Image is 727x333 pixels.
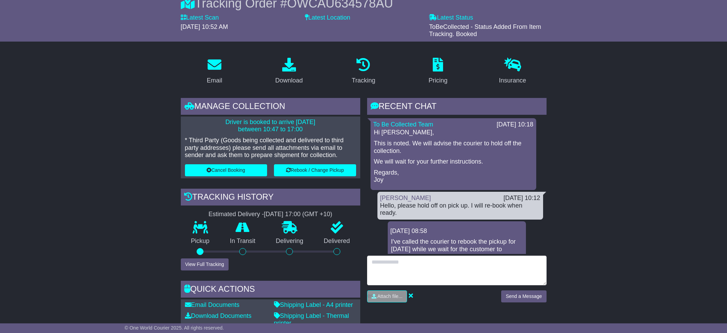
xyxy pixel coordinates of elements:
[207,76,222,85] div: Email
[501,290,546,302] button: Send a Message
[185,137,356,159] p: * Third Party (Goods being collected and delivered to third party addresses) please send all atta...
[495,55,531,88] a: Insurance
[274,312,349,327] a: Shipping Label - Thermal printer
[181,237,220,245] p: Pickup
[374,169,533,184] p: Regards, Joy
[185,312,252,319] a: Download Documents
[347,55,379,88] a: Tracking
[313,237,360,245] p: Delivered
[181,98,360,116] div: Manage collection
[374,158,533,166] p: We will wait for your further instructions.
[391,238,522,275] p: I've called the courier to rebook the pickup for [DATE] while we wait for the customer to confirm...
[125,325,224,331] span: © One World Courier 2025. All rights reserved.
[504,195,540,202] div: [DATE] 10:12
[374,129,533,136] p: Hi [PERSON_NAME],
[275,76,303,85] div: Download
[185,164,267,176] button: Cancel Booking
[274,301,353,308] a: Shipping Label - A4 printer
[185,301,240,308] a: Email Documents
[499,76,526,85] div: Insurance
[429,23,541,38] span: ToBeCollected - Status Added From Item Tracking. Booked
[274,164,356,176] button: Rebook / Change Pickup
[352,76,375,85] div: Tracking
[181,258,229,270] button: View Full Tracking
[429,14,473,22] label: Latest Status
[181,189,360,207] div: Tracking history
[266,237,314,245] p: Delivering
[497,121,533,129] div: [DATE] 10:18
[181,211,360,218] div: Estimated Delivery -
[181,23,228,30] span: [DATE] 10:52 AM
[264,211,332,218] div: [DATE] 17:00 (GMT +10)
[429,76,448,85] div: Pricing
[220,237,266,245] p: In Transit
[373,121,433,128] a: To Be Collected Team
[374,140,533,155] p: This is noted. We will advise the courier to hold off the collection.
[390,227,523,235] div: [DATE] 08:58
[185,119,356,133] p: Driver is booked to arrive [DATE] between 10:47 to 17:00
[181,281,360,299] div: Quick Actions
[367,98,547,116] div: RECENT CHAT
[380,195,431,201] a: [PERSON_NAME]
[305,14,350,22] label: Latest Location
[181,14,219,22] label: Latest Scan
[271,55,307,88] a: Download
[424,55,452,88] a: Pricing
[380,202,540,217] div: Hello, please hold off on pick up. I will re-book when ready.
[202,55,227,88] a: Email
